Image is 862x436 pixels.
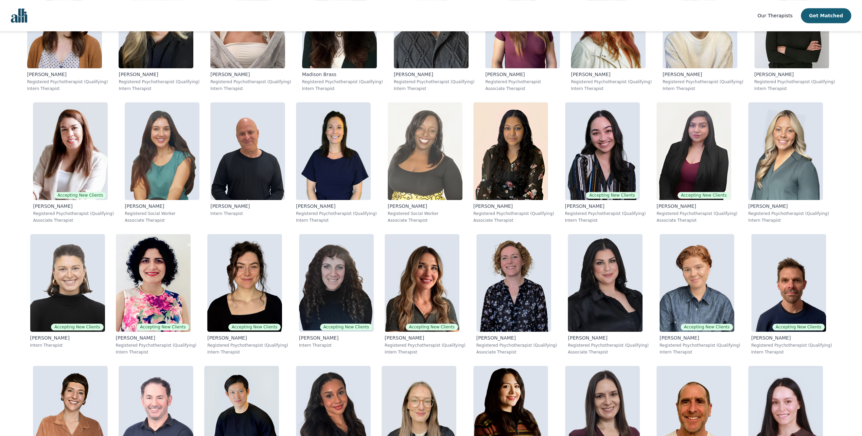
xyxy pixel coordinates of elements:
[485,86,560,91] p: Associate Therapist
[388,211,462,216] p: Registered Social Worker
[125,211,199,216] p: Registered Social Worker
[659,343,740,348] p: Registered Psychotherapist (Qualifying)
[210,79,291,85] p: Registered Psychotherapist (Qualifying)
[663,79,743,85] p: Registered Psychotherapist (Qualifying)
[656,218,737,223] p: Associate Therapist
[116,343,197,348] p: Registered Psychotherapist (Qualifying)
[659,334,740,341] p: [PERSON_NAME]
[743,97,834,229] a: Selena_Armstrong[PERSON_NAME]Registered Psychotherapist (Qualifying)Intern Therapist
[379,229,471,360] a: Natalia_SimachkevitchAccepting New Clients[PERSON_NAME]Registered Psychotherapist (Qualifying)Int...
[210,71,291,78] p: [PERSON_NAME]
[748,211,829,216] p: Registered Psychotherapist (Qualifying)
[119,71,199,78] p: [PERSON_NAME]
[656,203,737,210] p: [PERSON_NAME]
[471,229,563,360] a: Catherine_Robbe[PERSON_NAME]Registered Psychotherapist (Qualifying)Associate Therapist
[476,234,551,332] img: Catherine_Robbe
[678,192,730,199] span: Accepting New Clients
[663,86,743,91] p: Intern Therapist
[385,349,465,355] p: Intern Therapist
[571,71,652,78] p: [PERSON_NAME]
[137,324,189,330] span: Accepting New Clients
[565,218,646,223] p: Intern Therapist
[30,234,105,332] img: Abby_Tait
[659,234,734,332] img: Capri_Contreras-De Blasis
[11,8,27,23] img: alli logo
[568,349,649,355] p: Associate Therapist
[296,203,377,210] p: [PERSON_NAME]
[476,334,557,341] p: [PERSON_NAME]
[205,97,291,229] a: Jeff_Watson[PERSON_NAME]Intern Therapist
[751,234,826,332] img: Todd_Schiedel
[663,71,743,78] p: [PERSON_NAME]
[302,86,383,91] p: Intern Therapist
[33,218,114,223] p: Associate Therapist
[772,324,825,330] span: Accepting New Clients
[406,324,458,330] span: Accepting New Clients
[571,79,652,85] p: Registered Psychotherapist (Qualifying)
[568,343,649,348] p: Registered Psychotherapist (Qualifying)
[748,203,829,210] p: [PERSON_NAME]
[485,71,560,78] p: [PERSON_NAME]
[119,97,205,229] a: Amrit_Bhangoo[PERSON_NAME]Registered Social WorkerAssociate Therapist
[27,79,108,85] p: Registered Psychotherapist (Qualifying)
[565,211,646,216] p: Registered Psychotherapist (Qualifying)
[659,349,740,355] p: Intern Therapist
[207,334,288,341] p: [PERSON_NAME]
[565,102,640,200] img: Angela_Fedorouk
[110,229,202,360] a: Ghazaleh_BozorgAccepting New Clients[PERSON_NAME]Registered Psychotherapist (Qualifying)Intern Th...
[568,334,649,341] p: [PERSON_NAME]
[568,234,643,332] img: Heather_Kay
[801,8,851,23] button: Get Matched
[30,343,105,348] p: Intern Therapist
[116,234,191,332] img: Ghazaleh_Bozorg
[299,234,374,332] img: Shira_Blake
[210,203,285,210] p: [PERSON_NAME]
[394,71,475,78] p: [PERSON_NAME]
[296,102,371,200] img: Julia_Finetti
[28,97,119,229] a: Ava_PouyandehAccepting New Clients[PERSON_NAME]Registered Psychotherapist (Qualifying)Associate T...
[382,97,468,229] a: Natasha_Halliday[PERSON_NAME]Registered Social WorkerAssociate Therapist
[656,211,737,216] p: Registered Psychotherapist (Qualifying)
[125,203,199,210] p: [PERSON_NAME]
[294,229,379,360] a: Shira_BlakeAccepting New Clients[PERSON_NAME]Intern Therapist
[33,211,114,216] p: Registered Psychotherapist (Qualifying)
[586,192,638,199] span: Accepting New Clients
[473,203,554,210] p: [PERSON_NAME]
[210,102,285,200] img: Jeff_Watson
[30,334,105,341] p: [PERSON_NAME]
[299,343,374,348] p: Intern Therapist
[476,343,557,348] p: Registered Psychotherapist (Qualifying)
[27,71,108,78] p: [PERSON_NAME]
[748,218,829,223] p: Intern Therapist
[116,334,197,341] p: [PERSON_NAME]
[125,218,199,223] p: Associate Therapist
[25,229,110,360] a: Abby_TaitAccepting New Clients[PERSON_NAME]Intern Therapist
[388,102,462,200] img: Natasha_Halliday
[751,334,832,341] p: [PERSON_NAME]
[754,86,835,91] p: Intern Therapist
[385,343,465,348] p: Registered Psychotherapist (Qualifying)
[296,218,377,223] p: Intern Therapist
[751,349,832,355] p: Intern Therapist
[562,229,654,360] a: Heather_Kay[PERSON_NAME]Registered Psychotherapist (Qualifying)Associate Therapist
[119,86,199,91] p: Intern Therapist
[302,71,383,78] p: Madison Brass
[754,71,835,78] p: [PERSON_NAME]
[746,229,838,360] a: Todd_SchiedelAccepting New Clients[PERSON_NAME]Registered Psychotherapist (Qualifying)Intern Ther...
[394,86,475,91] p: Intern Therapist
[207,343,288,348] p: Registered Psychotherapist (Qualifying)
[394,79,475,85] p: Registered Psychotherapist (Qualifying)
[207,234,282,332] img: Chloe_Ives
[228,324,281,330] span: Accepting New Clients
[485,79,560,85] p: Registered Psychotherapist
[299,334,374,341] p: [PERSON_NAME]
[468,97,560,229] a: Shanta_Persaud[PERSON_NAME]Registered Psychotherapist (Qualifying)Associate Therapist
[320,324,372,330] span: Accepting New Clients
[388,203,462,210] p: [PERSON_NAME]
[748,102,823,200] img: Selena_Armstrong
[119,79,199,85] p: Registered Psychotherapist (Qualifying)
[302,79,383,85] p: Registered Psychotherapist (Qualifying)
[681,324,733,330] span: Accepting New Clients
[33,102,108,200] img: Ava_Pouyandeh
